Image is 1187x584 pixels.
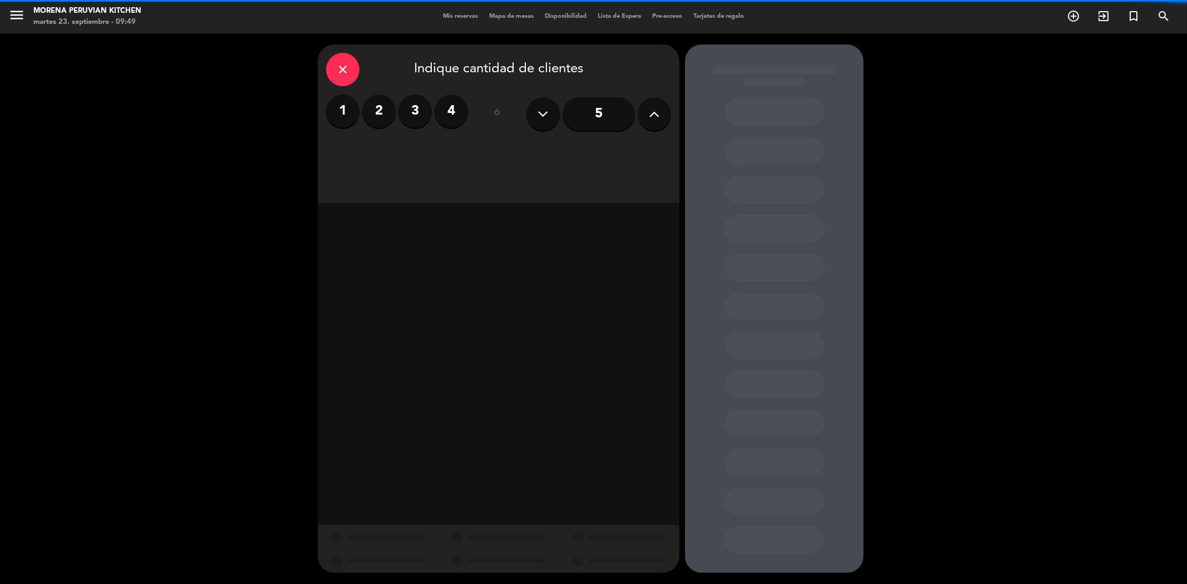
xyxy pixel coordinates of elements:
i: exit_to_app [1097,9,1110,23]
span: Lista de Espera [592,13,647,19]
span: Tarjetas de regalo [688,13,750,19]
span: Pre-acceso [647,13,688,19]
i: search [1157,9,1170,23]
div: Indique cantidad de clientes [326,53,671,86]
span: Mapa de mesas [484,13,539,19]
i: add_circle_outline [1067,9,1080,23]
label: 2 [362,95,396,128]
i: menu [8,7,25,23]
div: ó [479,95,515,133]
label: 1 [326,95,359,128]
span: Disponibilidad [539,13,592,19]
label: 3 [398,95,432,128]
span: Mis reservas [437,13,484,19]
div: Morena Peruvian Kitchen [33,6,141,17]
button: menu [8,7,25,27]
div: martes 23. septiembre - 09:49 [33,17,141,28]
i: close [336,63,349,76]
label: 4 [435,95,468,128]
i: turned_in_not [1127,9,1140,23]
